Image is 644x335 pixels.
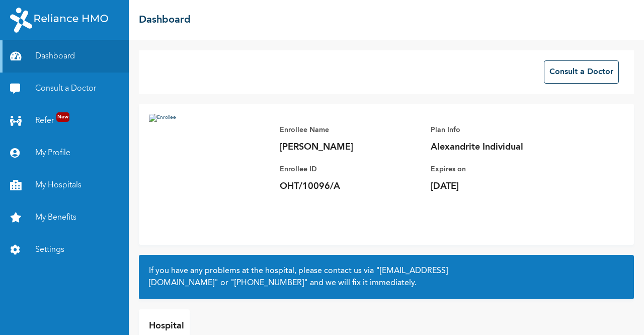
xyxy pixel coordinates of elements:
a: "[PHONE_NUMBER]" [230,279,308,287]
h2: If you have any problems at the hospital, please contact us via or and we will fix it immediately. [149,265,624,289]
p: [DATE] [431,180,572,192]
p: [PERSON_NAME] [280,141,421,153]
span: New [56,112,69,122]
p: Enrollee Name [280,124,421,136]
p: Plan Info [431,124,572,136]
img: Enrollee [149,114,270,235]
p: OHT/10096/A [280,180,421,192]
p: Expires on [431,163,572,175]
h2: Dashboard [139,13,191,28]
p: Alexandrite Individual [431,141,572,153]
p: Enrollee ID [280,163,421,175]
img: RelianceHMO's Logo [10,8,108,33]
button: Consult a Doctor [544,60,619,84]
